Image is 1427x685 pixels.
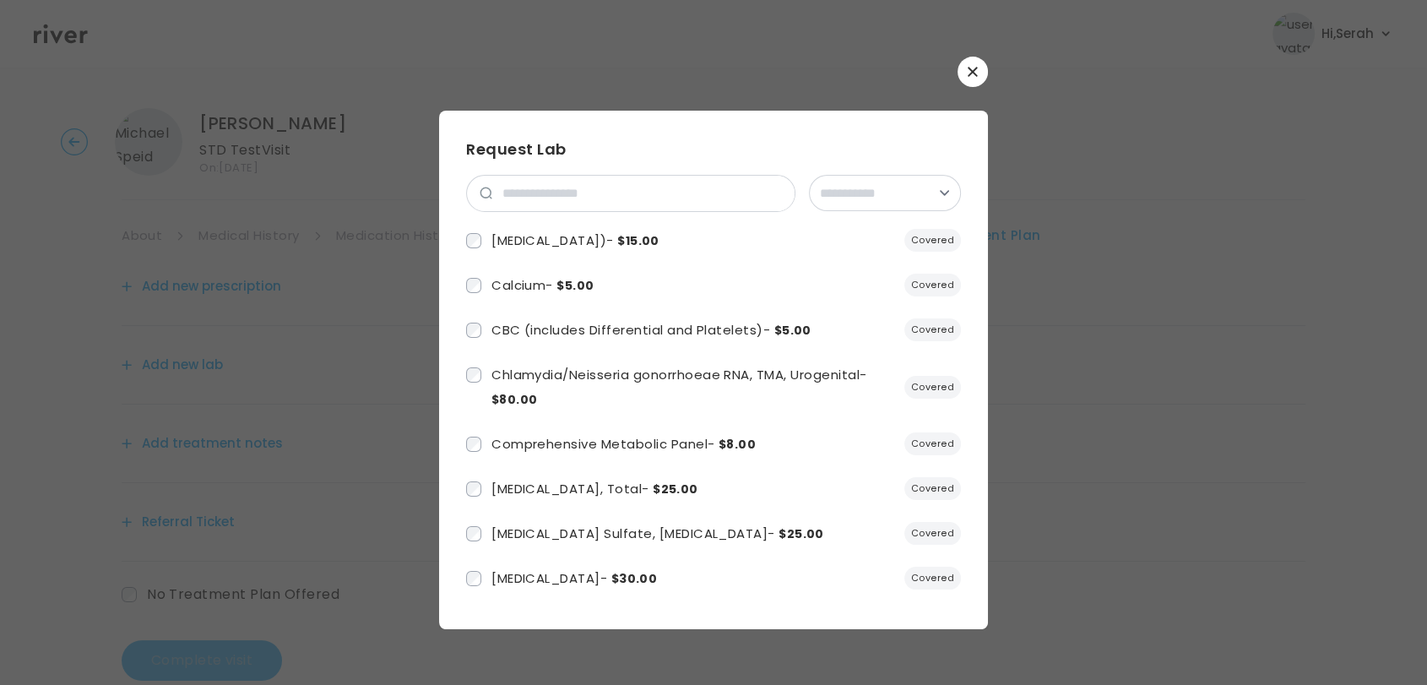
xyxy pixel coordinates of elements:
[466,278,481,293] input: 08d28cbe-17f7-479b-a414-f2852daa1c0a
[466,138,961,161] h3: Request Lab
[491,391,538,408] span: $80.00
[617,232,659,249] span: $15.00
[611,570,658,587] span: $30.00
[491,525,824,542] span: [MEDICAL_DATA] Sulfate, [MEDICAL_DATA] -
[466,571,481,586] input: f23254a5-1ec1-4105-aa8b-024bcb072878
[466,233,481,248] input: 6011f4ed-cb71-4ae5-a3c2-43447023e8db
[466,437,481,452] input: 5071f9c3-1237-4082-afe5-dcdc7bce373b
[556,277,594,294] span: $5.00
[491,231,659,249] span: [MEDICAL_DATA]) -
[904,376,961,399] span: Covered
[491,321,811,339] span: CBC (includes Differential and Platelets) -
[466,481,481,497] input: a1bc6bee-d3a1-4861-8147-efb985f5f94b
[904,432,961,455] span: Covered
[492,176,795,211] input: search
[774,322,811,339] span: $5.00
[466,367,481,383] input: dd7ae634-6980-41d6-8bd9-33571f4dafea
[491,276,594,294] span: Calcium -
[466,323,481,338] input: 5328a414-438c-4463-9e64-9eaf50b98f31
[904,567,961,590] span: Covered
[466,526,481,541] input: 43cfd559-4b67-4674-9f99-058ec4aebaea
[491,435,756,453] span: Comprehensive Metabolic Panel -
[779,525,824,542] span: $25.00
[904,274,961,296] span: Covered
[719,436,756,453] span: $8.00
[653,481,698,497] span: $25.00
[904,522,961,545] span: Covered
[904,477,961,500] span: Covered
[904,229,961,252] span: Covered
[491,366,866,408] span: Chlamydia/Neisseria gonorrhoeae RNA, TMA, Urogenital -
[491,480,698,497] span: [MEDICAL_DATA], Total -
[904,318,961,341] span: Covered
[491,569,657,587] span: [MEDICAL_DATA] -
